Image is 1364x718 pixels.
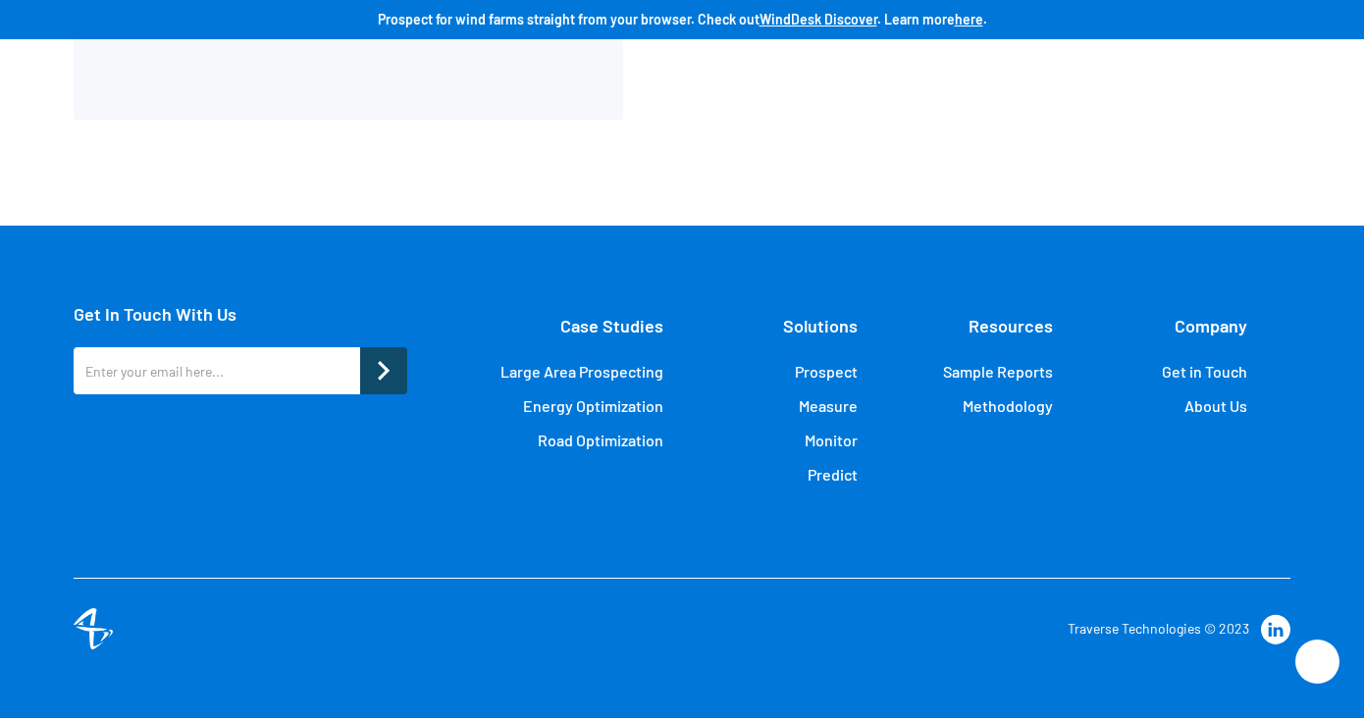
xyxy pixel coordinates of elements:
strong: . [983,11,987,27]
div: Case Studies [560,304,663,347]
a: Predict [808,465,858,485]
a: About Us [1184,396,1247,416]
div: Solutions [783,304,858,347]
div: Company [1175,304,1247,347]
a: Sample Reports [943,362,1053,382]
div: Get In Touch With Us [74,304,407,324]
a: Traverse Technologies © 2023 [1068,620,1249,637]
strong: . Learn more [877,11,955,27]
a: Road Optimization [538,431,663,450]
a: Prospect [795,362,858,382]
img: logo [74,608,113,649]
a: Energy Optimization [523,396,663,416]
a: WindDesk Discover [760,11,877,27]
strong: Prospect for wind farms straight from your browser. Check out [378,11,760,27]
a: Large Area Prospecting [500,362,663,382]
a: Methodology [963,396,1053,416]
a: Measure [799,396,858,416]
div: Resources [969,304,1053,347]
form: footerGetInTouch [74,347,407,404]
input: Enter your email here... [74,347,360,394]
a: Monitor [805,431,858,450]
input: Submit [360,347,407,394]
a: Get in Touch [1162,362,1247,382]
a: here [955,11,983,27]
